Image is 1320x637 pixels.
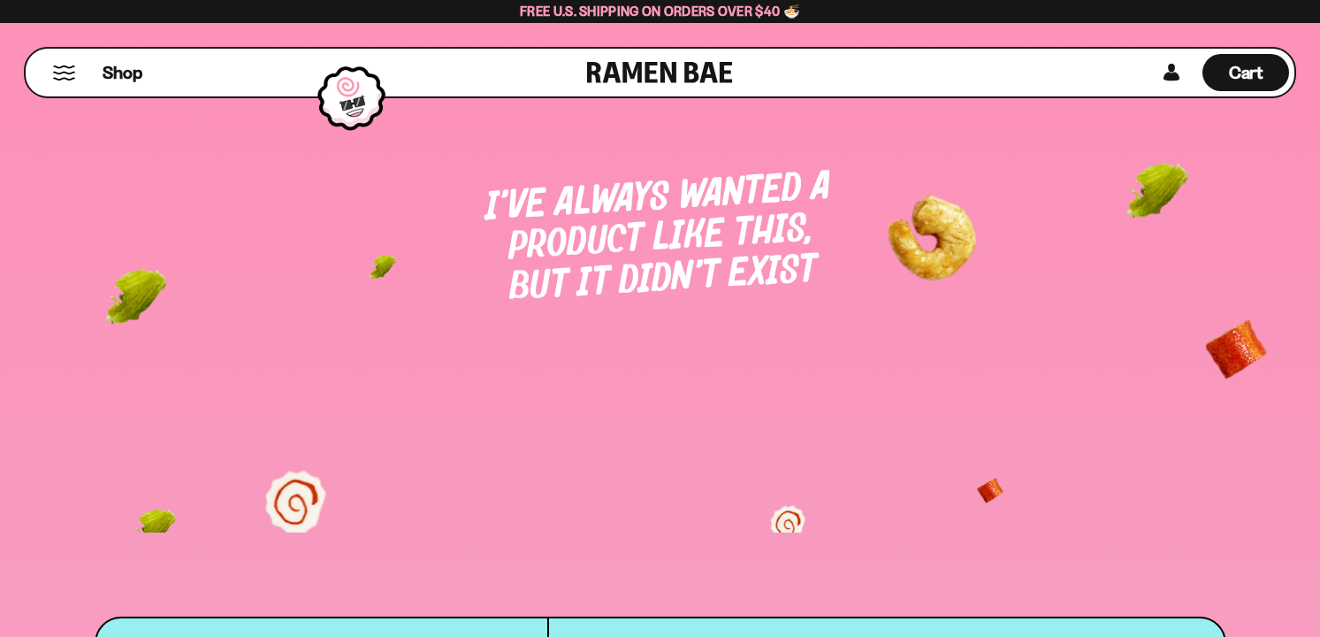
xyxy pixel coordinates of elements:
[103,61,142,85] span: Shop
[52,65,76,81] button: Mobile Menu Trigger
[1229,62,1263,83] span: Cart
[103,54,142,91] a: Shop
[1202,49,1289,96] a: Cart
[484,167,831,307] span: I’ve always wanted a product like this, but it didn’t exist
[520,3,800,19] span: Free U.S. Shipping on Orders over $40 🍜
